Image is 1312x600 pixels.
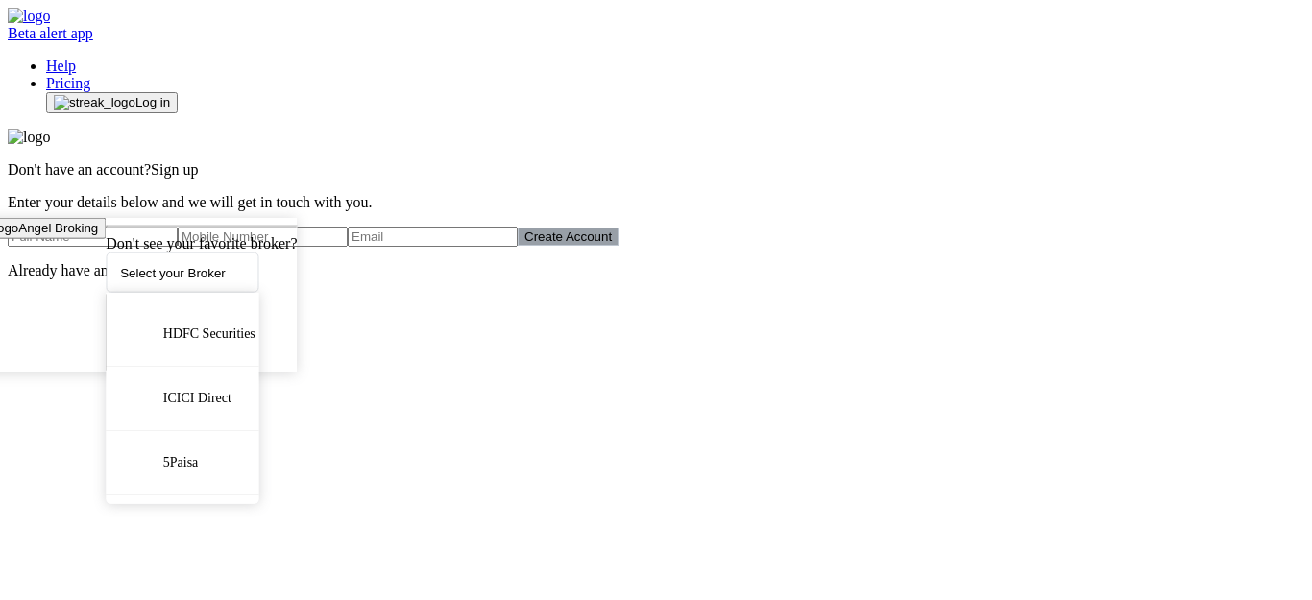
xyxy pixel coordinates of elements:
[8,262,1304,279] p: Already have an account?
[106,235,297,252] div: Don't see your favorite broker?
[8,25,1304,42] a: logoBeta alert app
[46,92,178,113] button: streak_logoLog in
[46,75,90,91] a: Pricing
[8,161,1304,179] p: Sign up
[144,441,268,485] span: 5Paisa
[135,95,170,110] span: Log in
[115,376,144,405] img: ICICI Direct
[8,194,1304,211] p: Enter your details below and we will get in touch with you.
[233,263,253,282] img: up
[115,441,144,469] img: 5Paisa
[8,25,93,41] span: Beta alert app
[18,221,98,235] span: Angel Broking
[115,312,144,341] img: HDFC Securities
[8,161,151,178] span: Don't have an account?
[144,312,268,356] span: HDFC Securities
[348,227,518,247] input: Email
[8,129,50,146] img: logo
[46,58,76,74] a: Help
[144,376,268,420] span: ICICI Direct
[8,8,50,25] img: logo
[106,252,258,293] button: Select your Brokerup
[518,228,619,246] button: Create Account
[54,95,135,110] img: streak_logo
[112,254,232,291] span: Select your Broker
